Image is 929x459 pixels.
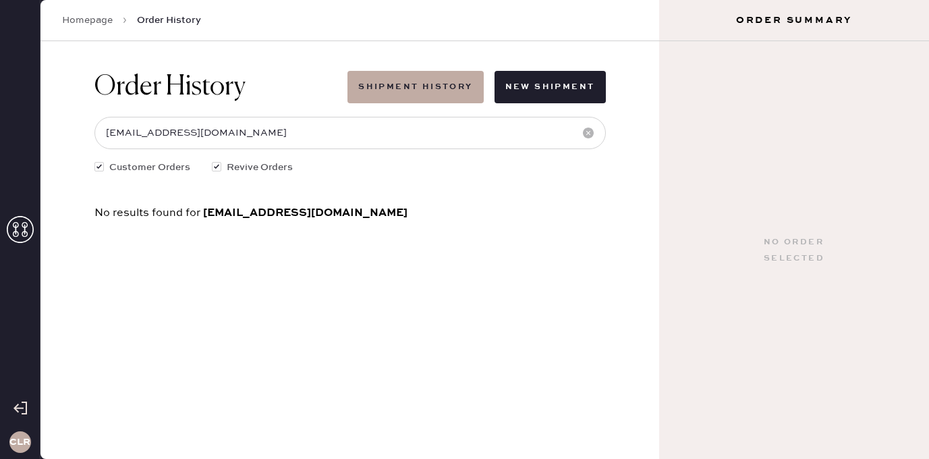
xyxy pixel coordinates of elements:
[347,71,483,103] button: Shipment History
[495,71,606,103] button: New Shipment
[62,13,113,27] a: Homepage
[137,13,201,27] span: Order History
[94,207,606,219] div: No results found for
[9,437,30,447] h3: CLR
[109,160,190,175] span: Customer Orders
[865,398,923,456] iframe: Front Chat
[203,206,407,219] span: [EMAIL_ADDRESS][DOMAIN_NAME]
[227,160,293,175] span: Revive Orders
[764,234,824,267] div: No order selected
[94,71,246,103] h1: Order History
[659,13,929,27] h3: Order Summary
[94,117,606,149] input: Search by order number, customer name, email or phone number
